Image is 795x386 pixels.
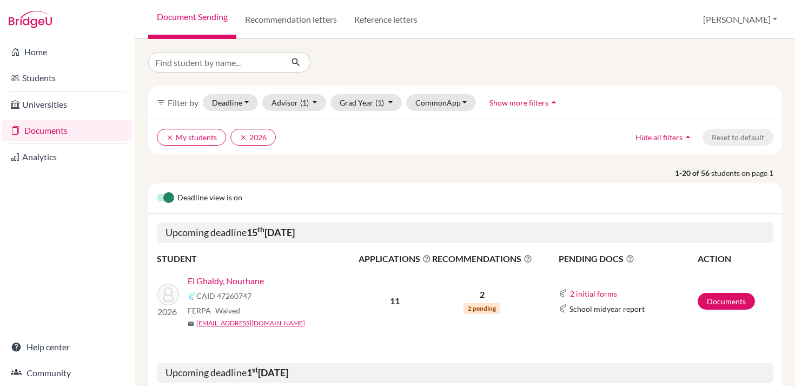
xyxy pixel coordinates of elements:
[703,129,773,146] button: Reset to default
[375,98,384,107] span: (1)
[626,129,703,146] button: Hide all filtersarrow_drop_up
[559,252,697,265] span: PENDING DOCS
[559,304,567,313] img: Common App logo
[157,363,773,383] h5: Upcoming deadline
[635,133,683,142] span: Hide all filters
[188,305,240,316] span: FERPA
[247,367,288,378] b: 1 [DATE]
[2,120,132,141] a: Documents
[463,303,500,314] span: 2 pending
[157,252,358,266] th: STUDENT
[230,129,276,146] button: clear2026
[177,192,242,205] span: Deadline view is on
[196,290,251,302] span: CAID 47260747
[2,336,132,358] a: Help center
[196,318,305,328] a: [EMAIL_ADDRESS][DOMAIN_NAME]
[698,293,755,310] a: Documents
[711,167,782,179] span: students on page 1
[157,305,179,318] p: 2026
[157,223,773,243] h5: Upcoming deadline
[2,146,132,168] a: Analytics
[157,98,165,107] i: filter_list
[698,9,782,30] button: [PERSON_NAME]
[432,252,532,265] span: RECOMMENDATIONS
[166,134,174,141] i: clear
[2,94,132,115] a: Universities
[188,292,196,300] img: Common App logo
[675,167,711,179] strong: 1-20 of 56
[548,97,559,108] i: arrow_drop_up
[432,288,532,301] p: 2
[188,274,264,287] a: El Ghaldy, Nourhane
[247,226,295,238] b: 15 [DATE]
[359,252,431,265] span: APPLICATIONS
[168,97,198,108] span: Filter by
[480,94,568,111] button: Show more filtersarrow_drop_up
[390,296,400,306] b: 11
[157,129,226,146] button: clearMy students
[157,284,179,305] img: El Ghaldy, Nourhane
[203,94,258,111] button: Deadline
[262,94,327,111] button: Advisor(1)
[559,289,567,298] img: Common App logo
[683,132,693,142] i: arrow_drop_up
[257,225,264,234] sup: th
[240,134,247,141] i: clear
[697,252,773,266] th: ACTION
[569,303,645,315] span: School midyear report
[2,362,132,384] a: Community
[188,320,194,327] span: mail
[2,41,132,63] a: Home
[489,98,548,107] span: Show more filters
[211,306,240,315] span: - Waived
[9,11,52,28] img: Bridge-U
[406,94,476,111] button: CommonApp
[2,67,132,89] a: Students
[148,52,282,73] input: Find student by name...
[569,287,618,300] button: 2 initial forms
[330,94,402,111] button: Grad Year(1)
[252,365,258,374] sup: st
[300,98,309,107] span: (1)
